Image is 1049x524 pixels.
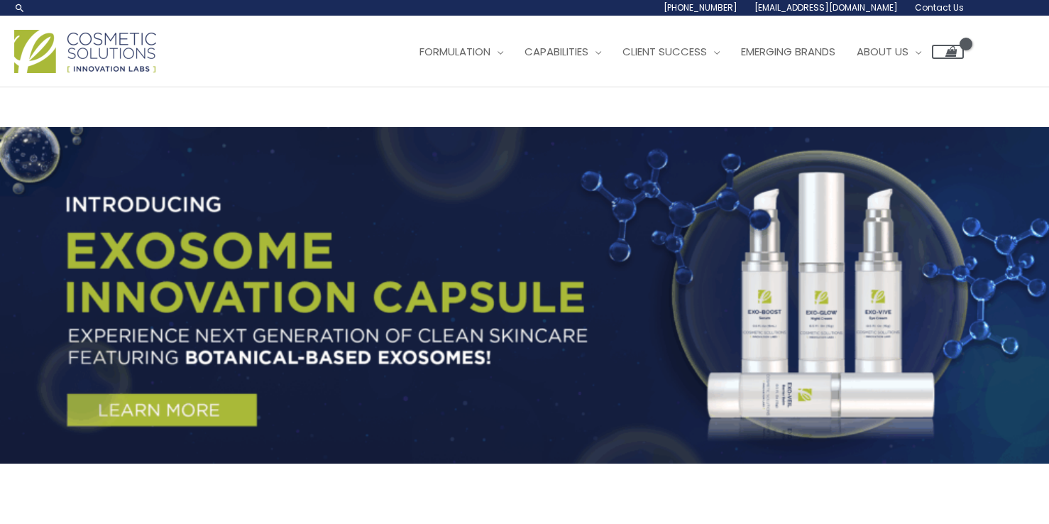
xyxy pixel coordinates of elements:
span: Contact Us [915,1,964,13]
a: Formulation [409,31,514,73]
img: Cosmetic Solutions Logo [14,30,156,73]
span: [EMAIL_ADDRESS][DOMAIN_NAME] [754,1,898,13]
span: [PHONE_NUMBER] [664,1,737,13]
span: Formulation [419,44,490,59]
a: Capabilities [514,31,612,73]
span: About Us [857,44,908,59]
span: Client Success [622,44,707,59]
a: View Shopping Cart, empty [932,45,964,59]
span: Capabilities [524,44,588,59]
span: Emerging Brands [741,44,835,59]
a: Search icon link [14,2,26,13]
a: Client Success [612,31,730,73]
nav: Site Navigation [398,31,964,73]
a: About Us [846,31,932,73]
a: Emerging Brands [730,31,846,73]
